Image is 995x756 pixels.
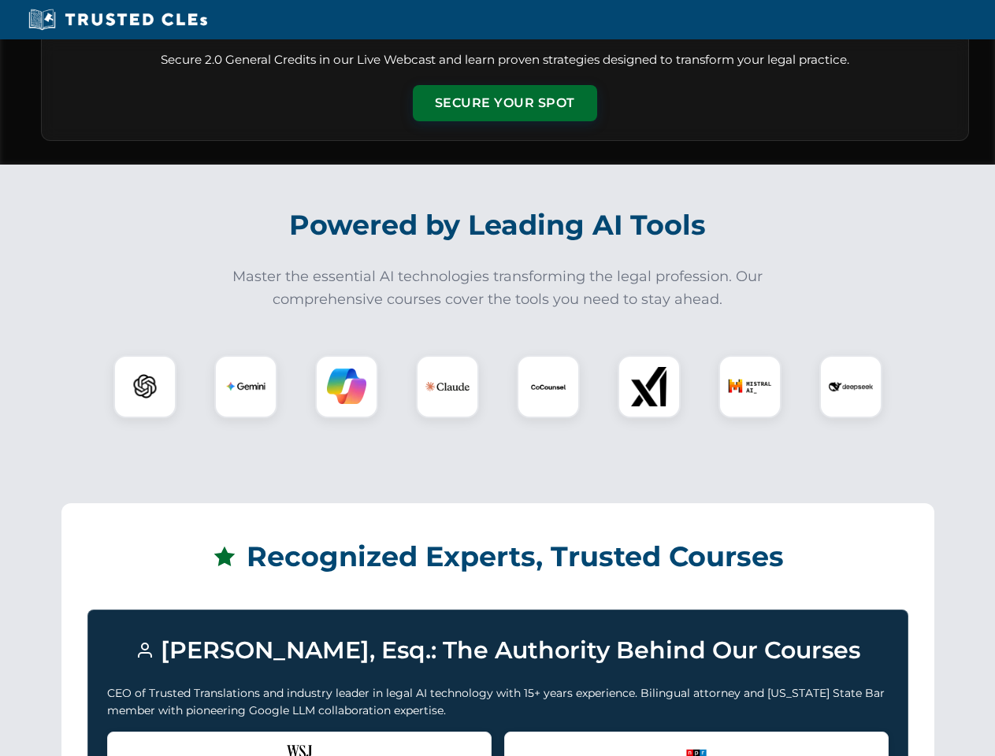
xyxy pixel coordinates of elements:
div: xAI [618,355,681,418]
p: Secure 2.0 General Credits in our Live Webcast and learn proven strategies designed to transform ... [61,51,949,69]
div: Mistral AI [718,355,782,418]
img: DeepSeek Logo [829,365,873,409]
img: Trusted CLEs [24,8,212,31]
div: Claude [416,355,479,418]
div: Copilot [315,355,378,418]
p: Master the essential AI technologies transforming the legal profession. Our comprehensive courses... [222,265,774,311]
img: Copilot Logo [327,367,366,406]
h2: Recognized Experts, Trusted Courses [87,529,908,584]
img: Mistral AI Logo [728,365,772,409]
div: ChatGPT [113,355,176,418]
div: DeepSeek [819,355,882,418]
p: CEO of Trusted Translations and industry leader in legal AI technology with 15+ years experience.... [107,684,889,720]
img: Claude Logo [425,365,470,409]
div: CoCounsel [517,355,580,418]
h2: Powered by Leading AI Tools [61,198,934,253]
img: CoCounsel Logo [529,367,568,406]
img: ChatGPT Logo [122,364,168,409]
div: Gemini [214,355,277,418]
h3: [PERSON_NAME], Esq.: The Authority Behind Our Courses [107,629,889,672]
img: xAI Logo [629,367,669,406]
button: Secure Your Spot [413,85,597,121]
img: Gemini Logo [226,367,265,406]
